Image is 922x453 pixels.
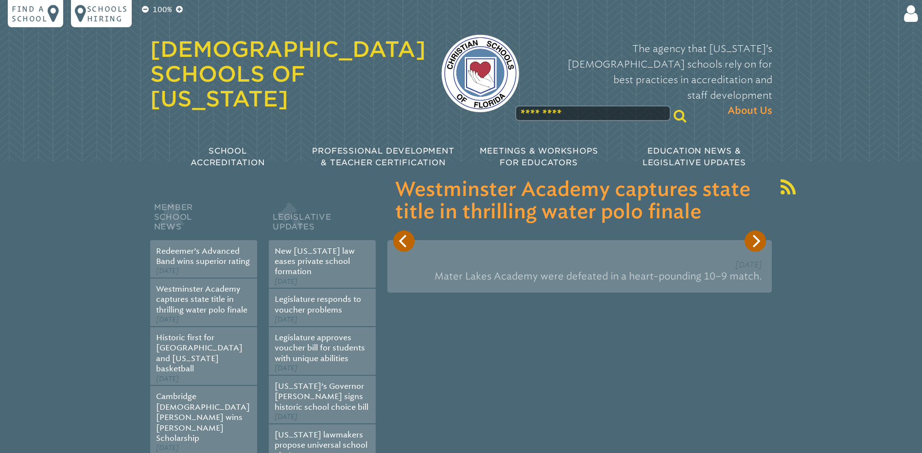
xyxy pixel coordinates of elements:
h2: Member School News [150,200,257,240]
a: Cambridge [DEMOGRAPHIC_DATA][PERSON_NAME] wins [PERSON_NAME] Scholarship [156,392,250,443]
button: Previous [393,230,415,252]
p: Find a school [12,4,48,23]
button: Next [745,230,766,252]
span: [DATE] [275,315,297,324]
span: [DATE] [275,413,297,421]
span: [DATE] [275,364,297,372]
span: [DATE] [735,260,762,269]
p: The agency that [US_STATE]’s [DEMOGRAPHIC_DATA] schools rely on for best practices in accreditati... [535,41,772,119]
span: [DATE] [156,375,179,383]
img: csf-logo-web-colors.png [441,35,519,112]
span: School Accreditation [191,146,264,167]
span: Professional Development & Teacher Certification [312,146,454,167]
h3: Westminster Academy captures state title in thrilling water polo finale [395,179,764,224]
span: [DATE] [275,278,297,286]
span: [DATE] [156,267,179,275]
span: Meetings & Workshops for Educators [480,146,598,167]
a: Westminster Academy captures state title in thrilling water polo finale [156,284,247,314]
a: Legislature approves voucher bill for students with unique abilities [275,333,365,363]
span: [DATE] [156,444,179,452]
h2: Legislative Updates [269,200,376,240]
a: Redeemer’s Advanced Band wins superior rating [156,246,250,266]
span: About Us [728,103,772,119]
p: Mater Lakes Academy were defeated in a heart-pounding 10–9 match. [397,266,762,287]
p: 100% [151,4,174,16]
a: [US_STATE]’s Governor [PERSON_NAME] signs historic school choice bill [275,382,368,412]
p: Schools Hiring [87,4,128,23]
a: New [US_STATE] law eases private school formation [275,246,355,277]
a: Legislature responds to voucher problems [275,295,361,314]
span: Education News & Legislative Updates [643,146,746,167]
a: [DEMOGRAPHIC_DATA] Schools of [US_STATE] [150,36,426,111]
span: [DATE] [156,315,179,324]
a: Historic first for [GEOGRAPHIC_DATA] and [US_STATE] basketball [156,333,243,373]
